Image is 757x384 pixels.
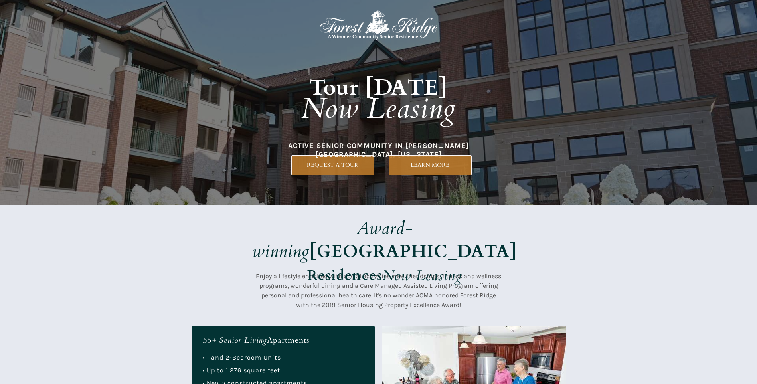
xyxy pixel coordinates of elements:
strong: [GEOGRAPHIC_DATA] [310,240,517,263]
span: REQUEST A TOUR [292,162,374,168]
strong: Residences [307,266,382,285]
strong: Tour [DATE] [310,73,448,103]
em: Award-winning [252,216,413,263]
span: ACTIVE SENIOR COMMUNITY IN [PERSON_NAME][GEOGRAPHIC_DATA], [US_STATE] [288,141,469,159]
span: Apartments [267,335,310,346]
em: Now Leasing [382,266,462,285]
a: REQUEST A TOUR [291,155,374,175]
em: 55+ Senior Living [203,335,267,346]
span: • Up to 1,276 square feet [203,366,280,374]
span: • 1 and 2-Bedroom Units [203,354,281,361]
span: LEARN MORE [389,162,471,168]
a: LEARN MORE [389,155,472,175]
em: Now Leasing [301,89,456,128]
